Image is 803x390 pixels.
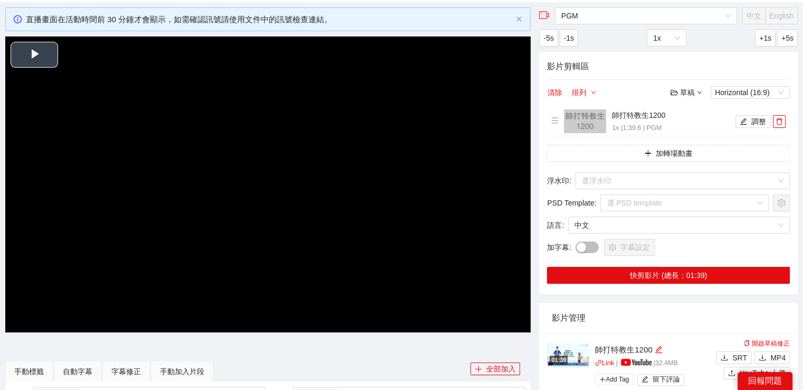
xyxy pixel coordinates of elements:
button: +5s [777,30,798,47]
span: folder-open [670,89,678,96]
span: -5s [543,32,553,44]
div: 直播畫面在活動時間前 30 分鐘才會顯示，如需確認訊號請使用文件中的訊號檢查連結。 [26,13,512,26]
img: yt_logo_rgb_light.a676ea31.png [621,359,651,366]
button: 清除 [547,86,563,99]
span: 語言 : [547,219,564,231]
span: 1x [653,30,680,46]
span: 中文 [574,217,783,233]
span: close [516,16,522,22]
button: close [516,16,522,23]
span: SRT [732,352,747,364]
span: PGM [561,8,731,24]
span: delete [773,118,785,125]
div: 手動標籤 [14,366,44,377]
div: 手動加入片段 [160,366,204,377]
span: -1s [564,32,574,44]
button: edit調整 [735,115,770,128]
button: 快剪影片 (總長：01:39) [547,267,790,284]
button: downloadMP4 [754,351,790,364]
span: link [595,359,602,366]
span: +1s [759,32,771,44]
span: edit [655,346,663,354]
button: delete [773,115,786,128]
button: Play Video [11,42,58,68]
span: 加字幕 : [547,242,571,253]
span: copy [744,340,750,347]
h4: 影片剪輯區 [547,60,790,73]
span: video-camera [539,10,550,21]
button: downloadSRT [716,351,752,364]
button: setting [773,194,790,211]
div: 回報問題 [738,372,792,390]
span: menu [551,117,559,124]
div: 草稿 [670,87,702,98]
button: -5s [539,30,558,47]
div: 編輯 [655,343,663,356]
span: upload [728,369,735,378]
button: uploadYouTube 上傳 [724,367,790,379]
span: edit [740,118,747,126]
span: plus [599,376,606,383]
span: English [769,12,793,20]
span: download [721,354,728,363]
button: plus全部加入 [470,363,520,375]
button: -1s [560,30,578,47]
span: MP4 [770,352,786,364]
span: 浮水印 : [547,175,571,187]
span: Add Tag [595,374,633,385]
span: download [759,354,766,363]
button: +1s [755,30,776,47]
span: PSD Template : [547,197,596,209]
span: info-circle [14,15,22,23]
button: 排列down [571,86,597,99]
div: 自動字幕 [63,366,92,377]
img: 160x90.png [564,109,606,133]
button: plus加轉場動畫 [547,145,790,162]
span: 中文 [747,12,761,20]
img: 057e4268-b58c-4172-bde4-0c6a090386c9.jpg [547,343,589,367]
button: setting字幕設定 [604,239,655,256]
a: 開啟草稿修正 [744,340,790,347]
div: 影片管理 [552,303,785,333]
span: YouTube 上傳 [740,367,786,379]
button: edit留下評論 [637,374,684,386]
h4: 師打特教生1200 [612,109,733,121]
div: 字幕修正 [111,366,141,377]
p: | | 32.4 MB [595,358,713,369]
span: down [591,90,596,96]
div: Video Player [5,36,531,332]
span: plus [644,150,651,158]
span: +5s [781,32,793,44]
div: 師打特教生1200 [595,343,713,356]
span: plus [475,365,482,374]
span: down [697,90,702,95]
div: 01:39 [550,356,568,365]
span: edit [641,376,648,384]
a: linkLink [595,359,614,367]
span: Horizontal (16:9) [715,87,786,98]
p: 1x | 1:39.6 | PGM [612,123,733,134]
